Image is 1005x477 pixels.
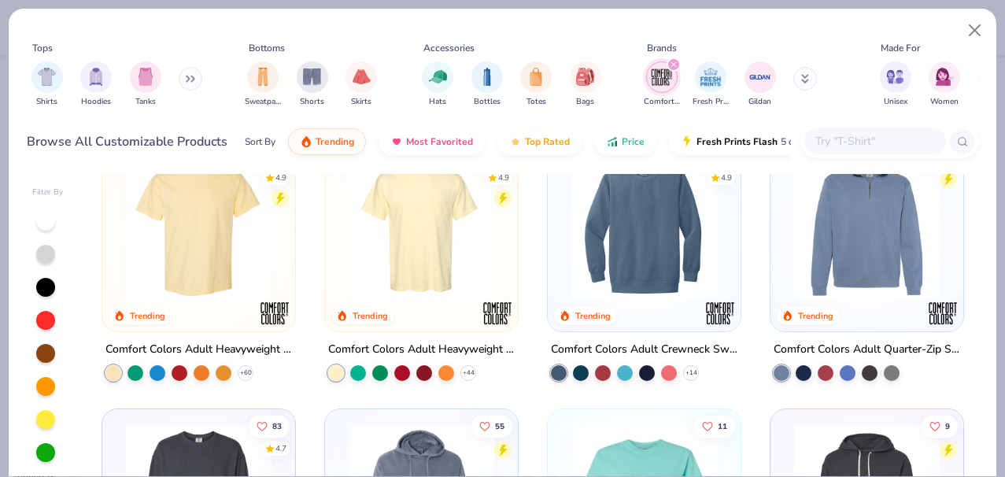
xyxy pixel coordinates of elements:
button: filter button [644,61,680,108]
span: Gildan [748,96,771,108]
div: filter for Bags [570,61,601,108]
span: Comfort Colors [644,96,680,108]
div: filter for Hoodies [80,61,112,108]
img: TopRated.gif [509,135,522,148]
span: 11 [718,422,727,430]
img: Skirts Image [353,68,371,86]
button: Top Rated [497,128,582,155]
img: trending.gif [300,135,312,148]
span: 5 day delivery [781,133,839,151]
img: Hats Image [429,68,447,86]
button: filter button [570,61,601,108]
span: Women [930,96,959,108]
div: 4.7 [275,442,286,454]
div: 4.9 [275,172,286,183]
button: Like [471,415,512,437]
button: filter button [297,61,328,108]
button: filter button [520,61,552,108]
div: Comfort Colors Adult Crewneck Sweatshirt [551,340,737,360]
span: 9 [945,422,950,430]
img: Comfort Colors logo [927,298,959,329]
button: Price [594,128,656,155]
span: Sweatpants [245,96,281,108]
img: flash.gif [681,135,693,148]
span: Bottles [474,96,501,108]
img: Bottles Image [478,68,496,86]
div: Comfort Colors Adult Heavyweight RS Pocket T-Shirt [328,340,515,360]
div: Accessories [423,41,475,55]
input: Try "T-Shirt" [814,132,935,150]
img: Tanks Image [137,68,154,86]
div: filter for Tanks [130,61,161,108]
div: 4.9 [721,172,732,183]
button: Like [694,415,735,437]
div: Bottoms [249,41,285,55]
span: + 44 [463,368,475,378]
span: Bags [576,96,594,108]
span: + 60 [240,368,252,378]
div: filter for Comfort Colors [644,61,680,108]
img: 029b8af0-80e6-406f-9fdc-fdf898547912 [118,154,279,300]
img: Totes Image [527,68,545,86]
span: 55 [495,422,504,430]
img: Shorts Image [303,68,321,86]
img: Sweatpants Image [254,68,272,86]
div: filter for Sweatpants [245,61,281,108]
div: filter for Hats [422,61,453,108]
img: Comfort Colors logo [482,298,513,329]
button: Most Favorited [379,128,485,155]
div: Sort By [245,135,275,149]
img: most_fav.gif [390,135,403,148]
span: Most Favorited [406,135,473,148]
button: filter button [80,61,112,108]
button: filter button [471,61,503,108]
span: + 14 [685,368,697,378]
span: Fresh Prints [693,96,729,108]
div: filter for Fresh Prints [693,61,729,108]
button: filter button [345,61,377,108]
span: Fresh Prints Flash [696,135,778,148]
div: filter for Unisex [880,61,911,108]
img: Gildan Image [748,65,772,89]
img: Comfort Colors logo [704,298,736,329]
button: Fresh Prints Flash5 day delivery [669,128,851,155]
div: filter for Shorts [297,61,328,108]
span: Tanks [135,96,156,108]
span: Skirts [351,96,371,108]
div: filter for Skirts [345,61,377,108]
div: Brands [647,41,677,55]
div: filter for Gildan [745,61,776,108]
img: 1f2d2499-41e0-44f5-b794-8109adf84418 [563,154,725,300]
span: Price [622,135,645,148]
img: Bags Image [576,68,593,86]
button: Like [922,415,958,437]
div: Comfort Colors Adult Quarter-Zip Sweatshirt [774,340,960,360]
button: filter button [880,61,911,108]
span: Hats [429,96,446,108]
div: filter for Women [929,61,960,108]
button: filter button [745,61,776,108]
img: Comfort Colors Image [650,65,674,89]
img: 70e04f9d-cd5a-4d8d-b569-49199ba2f040 [786,154,948,300]
button: filter button [693,61,729,108]
button: filter button [31,61,63,108]
span: Shirts [36,96,57,108]
span: Hoodies [81,96,111,108]
div: Browse All Customizable Products [27,132,227,151]
div: filter for Totes [520,61,552,108]
button: filter button [929,61,960,108]
img: Shirts Image [38,68,56,86]
div: Tops [32,41,53,55]
span: Shorts [300,96,324,108]
span: 83 [272,422,282,430]
button: Close [960,16,990,46]
div: filter for Shirts [31,61,63,108]
div: Filter By [32,187,64,198]
button: filter button [422,61,453,108]
span: Totes [527,96,546,108]
div: Comfort Colors Adult Heavyweight T-Shirt [105,340,292,360]
div: filter for Bottles [471,61,503,108]
button: Trending [288,128,366,155]
img: Comfort Colors logo [259,298,290,329]
span: Top Rated [525,135,570,148]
